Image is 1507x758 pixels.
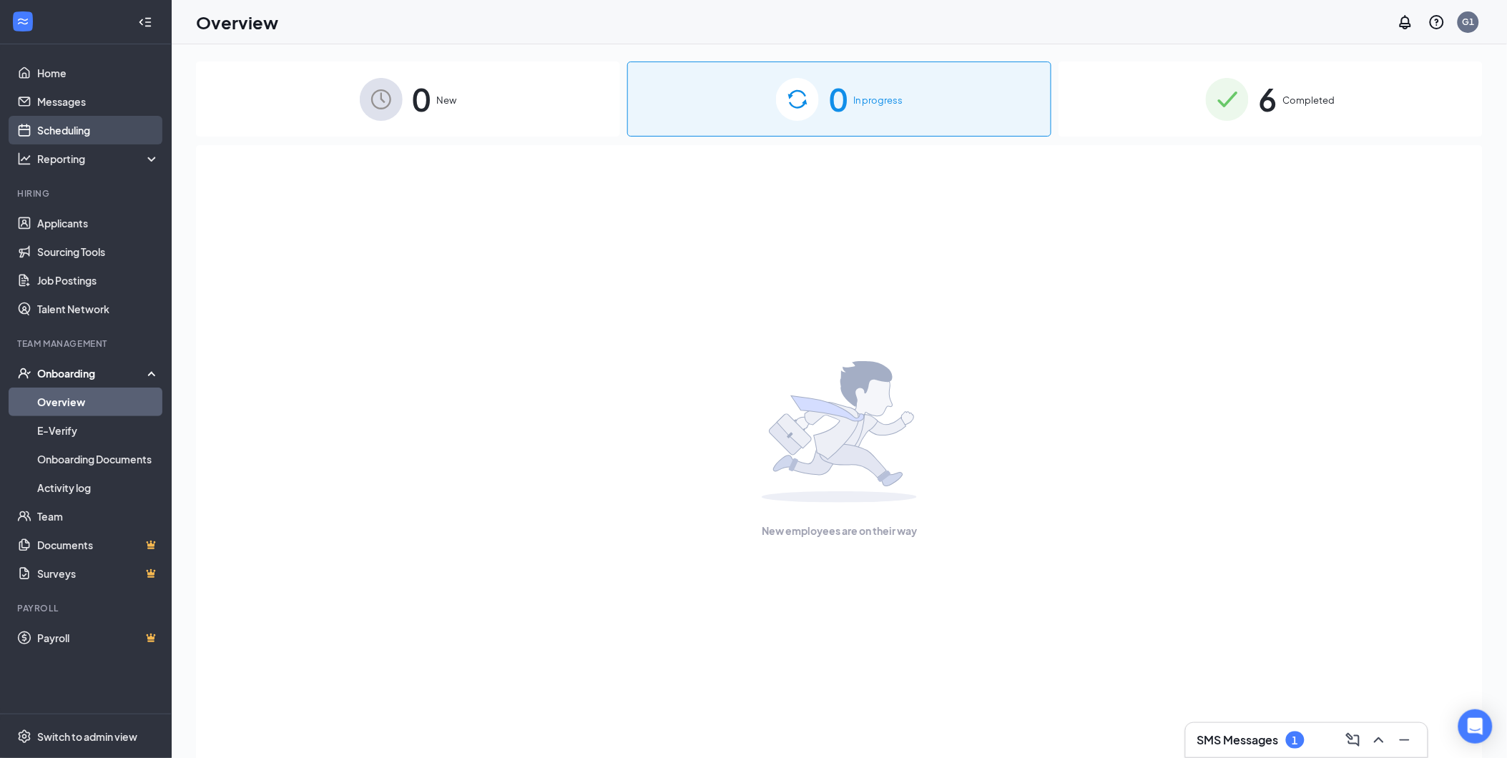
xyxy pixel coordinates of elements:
a: Applicants [37,209,159,237]
div: Team Management [17,338,157,350]
a: PayrollCrown [37,624,159,652]
svg: Minimize [1396,732,1413,749]
button: ComposeMessage [1342,729,1365,752]
a: SurveysCrown [37,559,159,588]
span: Completed [1283,93,1335,107]
div: 1 [1292,734,1298,747]
a: Overview [37,388,159,416]
div: Open Intercom Messenger [1458,709,1493,744]
a: Team [37,502,159,531]
svg: Analysis [17,152,31,166]
svg: QuestionInfo [1428,14,1445,31]
a: Job Postings [37,266,159,295]
svg: Notifications [1397,14,1414,31]
div: G1 [1463,16,1475,28]
a: Activity log [37,473,159,502]
span: 6 [1259,74,1277,124]
div: Payroll [17,602,157,614]
svg: Settings [17,729,31,744]
div: Hiring [17,187,157,200]
div: Onboarding [37,366,147,380]
h1: Overview [196,10,278,34]
span: New [437,93,457,107]
button: ChevronUp [1368,729,1390,752]
a: Talent Network [37,295,159,323]
a: Sourcing Tools [37,237,159,266]
svg: Collapse [138,15,152,29]
div: Switch to admin view [37,729,137,744]
svg: ComposeMessage [1345,732,1362,749]
a: DocumentsCrown [37,531,159,559]
a: Scheduling [37,116,159,144]
a: Messages [37,87,159,116]
span: 0 [829,74,848,124]
a: Home [37,59,159,87]
button: Minimize [1393,729,1416,752]
svg: ChevronUp [1370,732,1388,749]
span: New employees are on their way [762,523,917,538]
svg: UserCheck [17,366,31,380]
svg: WorkstreamLogo [16,14,30,29]
h3: SMS Messages [1197,732,1279,748]
span: In progress [853,93,903,107]
a: Onboarding Documents [37,445,159,473]
span: 0 [413,74,431,124]
div: Reporting [37,152,160,166]
a: E-Verify [37,416,159,445]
